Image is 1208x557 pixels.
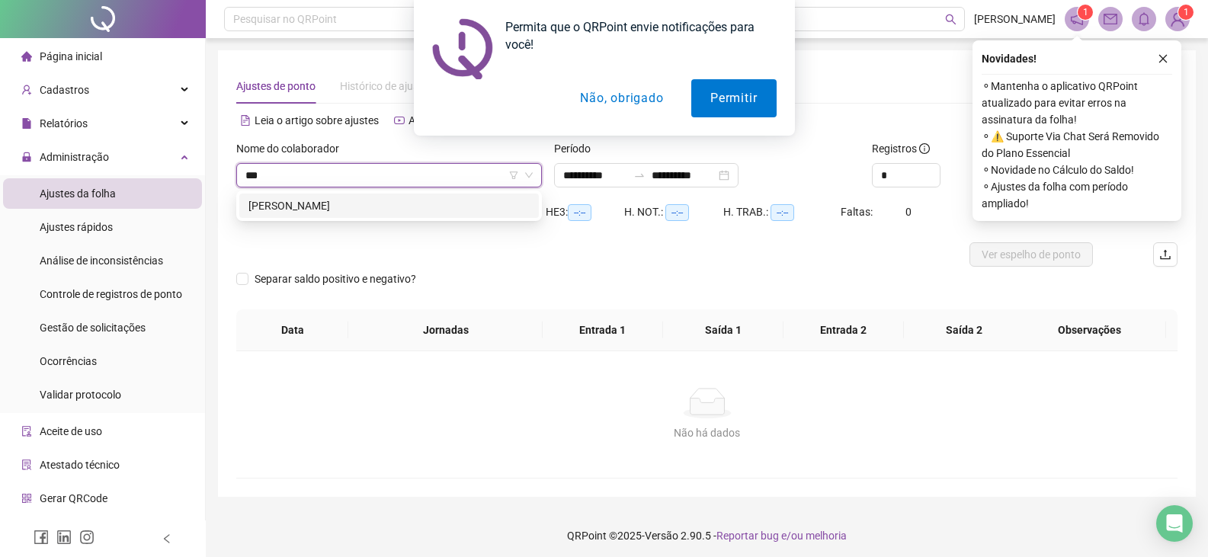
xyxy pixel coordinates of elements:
[493,18,777,53] div: Permita que o QRPoint envie notificações para você!
[665,204,689,221] span: --:--
[771,204,794,221] span: --:--
[40,355,97,367] span: Ocorrências
[21,426,32,437] span: audit
[645,530,678,542] span: Versão
[79,530,95,545] span: instagram
[40,221,113,233] span: Ajustes rápidos
[34,530,49,545] span: facebook
[919,143,930,154] span: info-circle
[21,459,32,470] span: solution
[1013,309,1166,351] th: Observações
[872,140,930,157] span: Registros
[432,18,493,79] img: notification icon
[40,459,120,471] span: Atestado técnico
[524,171,534,180] span: down
[21,152,32,162] span: lock
[236,140,349,157] label: Nome do colaborador
[40,151,109,163] span: Administração
[255,424,1159,441] div: Não há dados
[716,530,847,542] span: Reportar bug e/ou melhoria
[21,493,32,504] span: qrcode
[633,169,646,181] span: to
[1025,322,1154,338] span: Observações
[40,492,107,504] span: Gerar QRCode
[982,178,1172,212] span: ⚬ Ajustes da folha com período ampliado!
[723,203,841,221] div: H. TRAB.:
[248,270,422,287] span: Separar saldo positivo e negativo?
[236,309,348,351] th: Data
[40,187,116,200] span: Ajustes da folha
[554,140,601,157] label: Período
[904,309,1024,351] th: Saída 2
[691,79,776,117] button: Permitir
[239,194,539,218] div: NATALY SILVA FREITAS
[841,206,875,218] span: Faltas:
[663,309,783,351] th: Saída 1
[40,425,102,437] span: Aceite de uso
[633,169,646,181] span: swap-right
[982,162,1172,178] span: ⚬ Novidade no Cálculo do Saldo!
[546,203,624,221] div: HE 3:
[40,288,182,300] span: Controle de registros de ponto
[969,242,1093,267] button: Ver espelho de ponto
[982,128,1172,162] span: ⚬ ⚠️ Suporte Via Chat Será Removido do Plano Essencial
[56,530,72,545] span: linkedin
[561,79,682,117] button: Não, obrigado
[543,309,663,351] th: Entrada 1
[905,206,912,218] span: 0
[248,197,530,214] div: [PERSON_NAME]
[624,203,723,221] div: H. NOT.:
[348,309,543,351] th: Jornadas
[40,322,146,334] span: Gestão de solicitações
[40,254,163,267] span: Análise de inconsistências
[40,389,121,401] span: Validar protocolo
[162,533,172,544] span: left
[509,171,518,180] span: filter
[783,309,904,351] th: Entrada 2
[568,204,591,221] span: --:--
[1159,248,1171,261] span: upload
[1156,505,1193,542] div: Open Intercom Messenger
